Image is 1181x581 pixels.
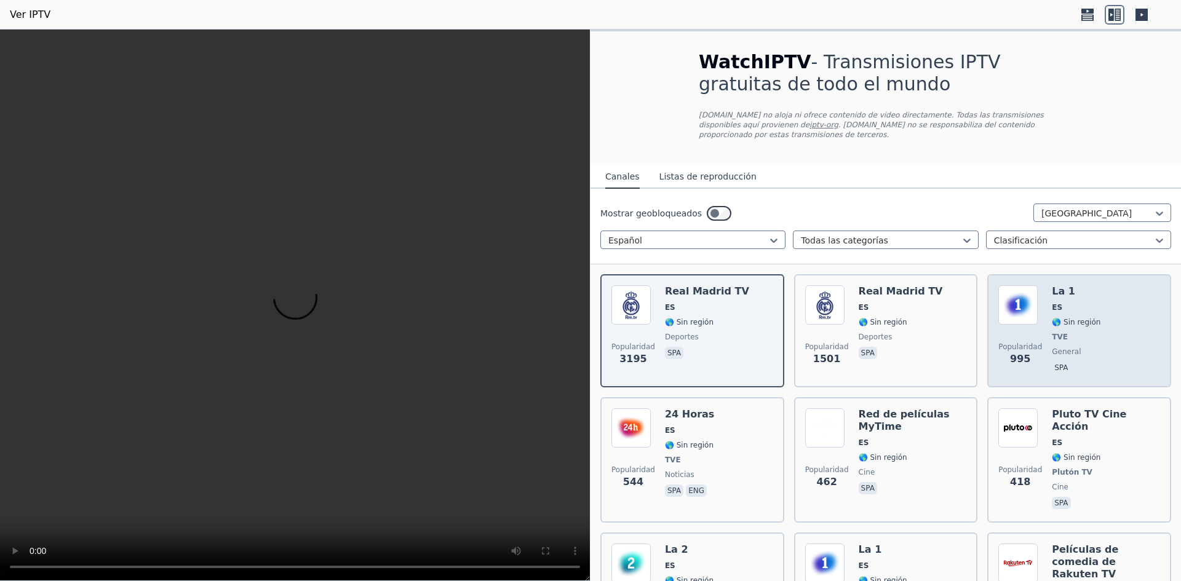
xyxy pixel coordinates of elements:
[659,172,757,181] font: Listas de reproducción
[667,486,681,495] font: spa
[665,285,749,297] font: Real Madrid TV
[805,408,845,448] img: Red de películas MyTime
[699,51,811,73] font: WatchIPTV
[665,318,714,326] font: 🌎 Sin región
[861,484,875,492] font: spa
[1052,483,1068,491] font: cine
[1054,499,1068,507] font: spa
[859,285,943,297] font: Real Madrid TV
[699,121,1035,139] font: . [DOMAIN_NAME] no se responsabiliza del contenido proporcionado por estas transmisiones de terce...
[998,342,1042,351] font: Popularidad
[805,285,845,325] img: Real Madrid TV
[605,165,640,189] button: Canales
[805,465,849,474] font: Popularidad
[859,453,907,462] font: 🌎 Sin región
[1052,408,1126,432] font: Pluto TV Cine Acción
[665,333,699,341] font: deportes
[1054,363,1068,372] font: spa
[699,51,1001,95] font: - Transmisiones IPTV gratuitas de todo el mundo
[1052,468,1092,476] font: Plutón TV
[1052,285,1075,297] font: La 1
[665,408,714,420] font: 24 Horas
[816,476,837,488] font: 462
[805,342,849,351] font: Popularidad
[611,465,655,474] font: Popularidad
[1052,453,1100,462] font: 🌎 Sin región
[998,465,1042,474] font: Popularidad
[998,408,1038,448] img: Pluto TV Cine Acción
[859,303,869,312] font: ES
[665,456,681,464] font: TVE
[619,353,647,365] font: 3195
[665,441,714,449] font: 🌎 Sin región
[1052,347,1081,356] font: general
[813,353,841,365] font: 1501
[688,486,704,495] font: eng
[659,165,757,189] button: Listas de reproducción
[600,208,702,218] font: Mostrar geobloqueados
[1052,333,1068,341] font: TVE
[859,561,869,570] font: ES
[10,9,50,20] font: Ver IPTV
[859,543,882,555] font: La 1
[699,111,1044,129] font: [DOMAIN_NAME] no aloja ni ofrece contenido de video directamente. Todas las transmisiones disponi...
[623,476,643,488] font: 544
[1052,318,1100,326] font: 🌎 Sin región
[611,342,655,351] font: Popularidad
[665,303,675,312] font: ES
[1052,543,1118,580] font: Películas de comedia de Rakuten TV
[859,333,893,341] font: deportes
[1052,303,1062,312] font: ES
[859,438,869,447] font: ES
[667,349,681,357] font: spa
[859,408,950,432] font: Red de películas MyTime
[859,318,907,326] font: 🌎 Sin región
[1052,438,1062,447] font: ES
[665,470,694,479] font: noticias
[665,543,688,555] font: La 2
[10,7,50,22] a: Ver IPTV
[859,468,875,476] font: cine
[861,349,875,357] font: spa
[611,408,651,448] img: 24 Horas
[605,172,640,181] font: Canales
[665,426,675,435] font: ES
[998,285,1038,325] img: La 1
[809,121,838,129] a: iptv-org
[1010,476,1030,488] font: 418
[665,561,675,570] font: ES
[1010,353,1030,365] font: 995
[611,285,651,325] img: Real Madrid TV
